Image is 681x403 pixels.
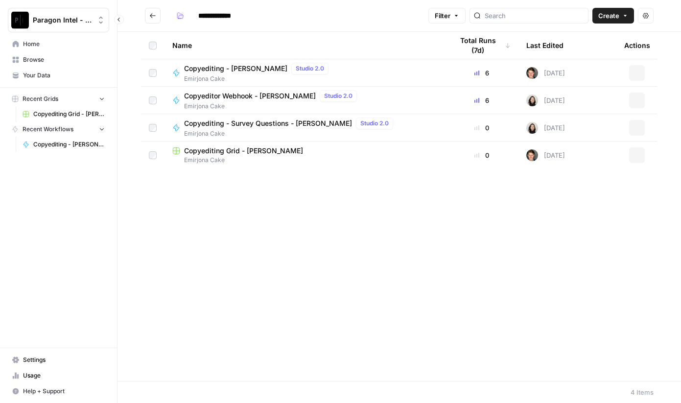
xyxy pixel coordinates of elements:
span: Emirjona Cake [184,129,397,138]
span: Studio 2.0 [296,64,324,73]
button: Create [592,8,634,24]
div: [DATE] [526,149,565,161]
a: Copyediting - [PERSON_NAME] [18,137,109,152]
img: qw00ik6ez51o8uf7vgx83yxyzow9 [526,67,538,79]
button: Recent Grids [8,92,109,106]
a: Copyediting Grid - [PERSON_NAME]Emirjona Cake [172,146,437,165]
div: 4 Items [631,387,654,397]
img: qw00ik6ez51o8uf7vgx83yxyzow9 [526,149,538,161]
span: Help + Support [23,387,105,396]
span: Copyediting Grid - [PERSON_NAME] [184,146,303,156]
a: Copyediting - [PERSON_NAME]Studio 2.0Emirjona Cake [172,63,437,83]
button: Recent Workflows [8,122,109,137]
span: Studio 2.0 [360,119,389,128]
span: Create [598,11,619,21]
a: Copyediting - Survey Questions - [PERSON_NAME]Studio 2.0Emirjona Cake [172,118,437,138]
a: Browse [8,52,109,68]
span: Emirjona Cake [184,102,361,111]
span: Usage [23,371,105,380]
span: Emirjona Cake [172,156,437,165]
a: Home [8,36,109,52]
img: Paragon Intel - Copyediting Logo [11,11,29,29]
div: [DATE] [526,67,565,79]
span: Emirjona Cake [184,74,332,83]
img: t5ef5oef8zpw1w4g2xghobes91mw [526,122,538,134]
a: Usage [8,368,109,383]
div: 0 [453,150,511,160]
div: Last Edited [526,32,564,59]
span: Your Data [23,71,105,80]
img: t5ef5oef8zpw1w4g2xghobes91mw [526,95,538,106]
span: Filter [435,11,450,21]
span: Copyediting Grid - [PERSON_NAME] [33,110,105,119]
span: Copyediting - [PERSON_NAME] [33,140,105,149]
span: Paragon Intel - Copyediting [33,15,92,25]
span: Copyediting - [PERSON_NAME] [184,64,287,73]
div: 6 [453,95,511,105]
div: Name [172,32,437,59]
span: Studio 2.0 [324,92,352,100]
div: [DATE] [526,122,565,134]
a: Your Data [8,68,109,83]
span: Recent Workflows [23,125,73,134]
div: Actions [624,32,650,59]
div: 6 [453,68,511,78]
span: Recent Grids [23,95,58,103]
span: Copyediting - Survey Questions - [PERSON_NAME] [184,119,352,128]
button: Filter [428,8,466,24]
span: Settings [23,356,105,364]
div: Total Runs (7d) [453,32,511,59]
button: Go back [145,8,161,24]
span: Home [23,40,105,48]
div: [DATE] [526,95,565,106]
button: Workspace: Paragon Intel - Copyediting [8,8,109,32]
button: Help + Support [8,383,109,399]
div: 0 [453,123,511,133]
span: Browse [23,55,105,64]
input: Search [485,11,584,21]
span: Copyeditor Webhook - [PERSON_NAME] [184,91,316,101]
a: Settings [8,352,109,368]
a: Copyeditor Webhook - [PERSON_NAME]Studio 2.0Emirjona Cake [172,90,437,111]
a: Copyediting Grid - [PERSON_NAME] [18,106,109,122]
